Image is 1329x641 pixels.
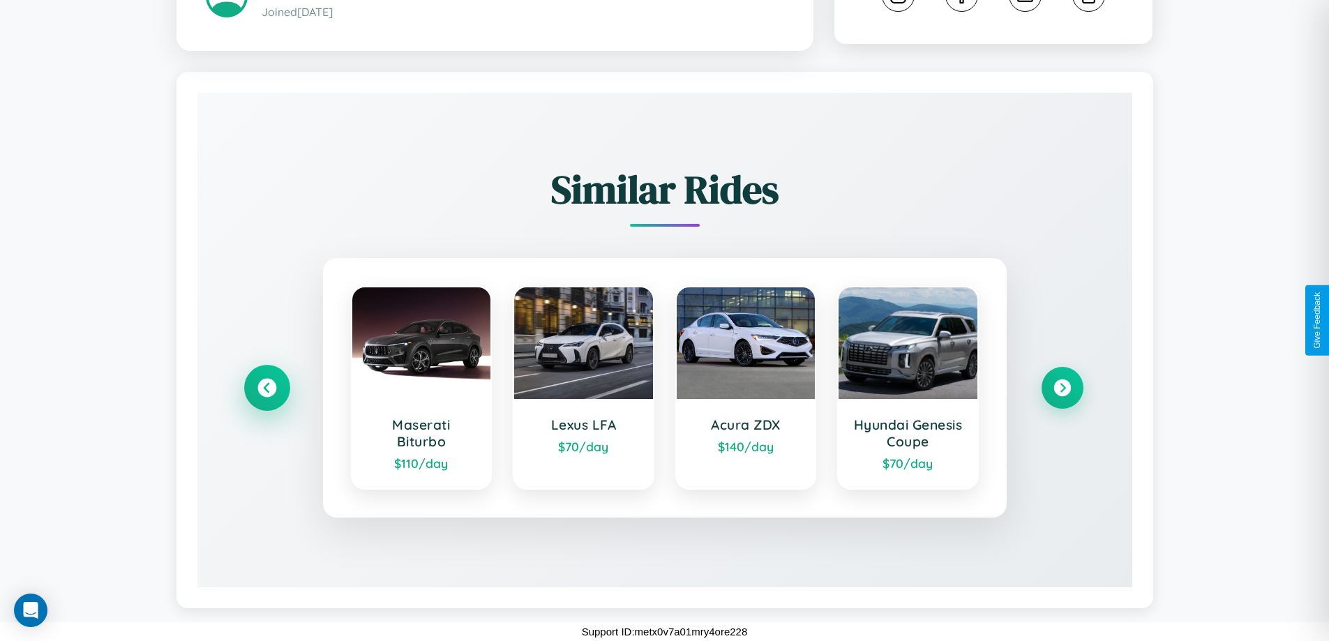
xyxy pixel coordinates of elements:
[853,416,963,450] h3: Hyundai Genesis Coupe
[691,416,802,433] h3: Acura ZDX
[853,455,963,471] div: $ 70 /day
[675,286,817,490] a: Acura ZDX$140/day
[246,163,1083,216] h2: Similar Rides
[582,622,748,641] p: Support ID: metx0v7a01mry4ore228
[262,2,784,22] p: Joined [DATE]
[1312,292,1322,349] div: Give Feedback
[366,455,477,471] div: $ 110 /day
[366,416,477,450] h3: Maserati Biturbo
[351,286,493,490] a: Maserati Biturbo$110/day
[691,439,802,454] div: $ 140 /day
[528,439,639,454] div: $ 70 /day
[528,416,639,433] h3: Lexus LFA
[14,594,47,627] div: Open Intercom Messenger
[513,286,654,490] a: Lexus LFA$70/day
[837,286,979,490] a: Hyundai Genesis Coupe$70/day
